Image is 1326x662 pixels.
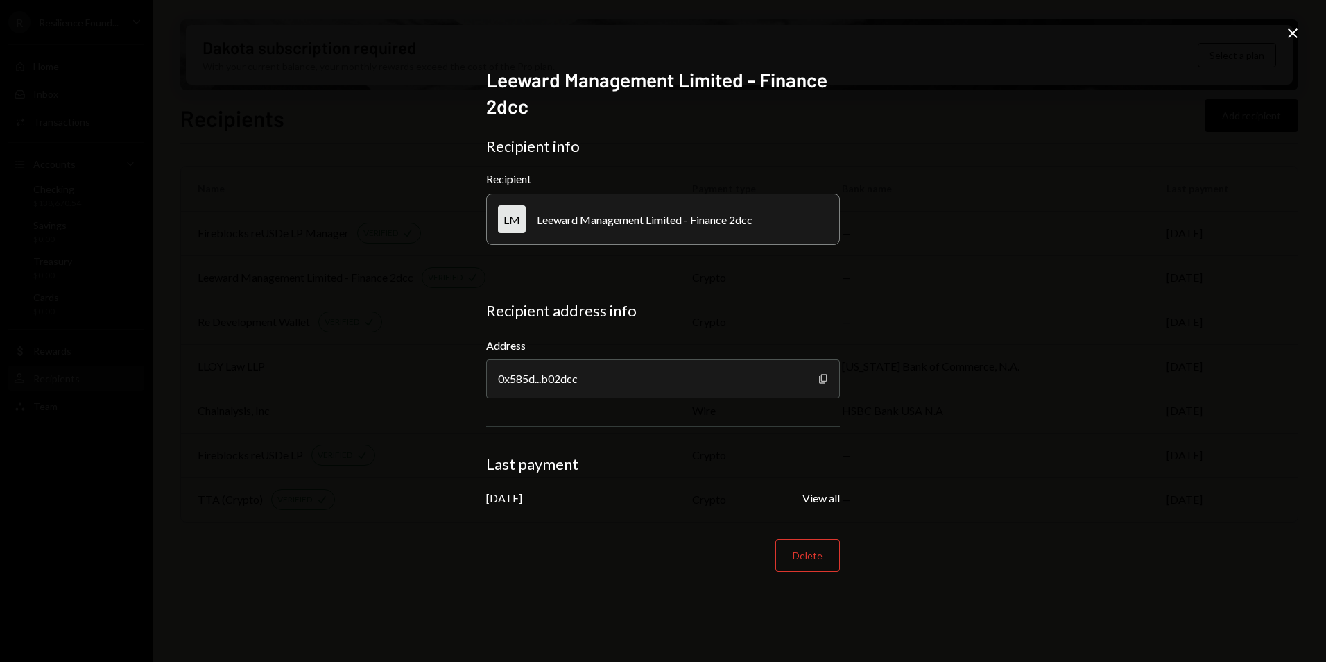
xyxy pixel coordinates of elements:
[486,491,522,504] div: [DATE]
[486,455,840,474] div: Last payment
[486,137,840,156] div: Recipient info
[486,337,840,354] label: Address
[775,539,840,572] button: Delete
[802,491,840,506] button: View all
[498,205,526,233] div: LM
[537,213,752,226] div: Leeward Management Limited - Finance 2dcc
[486,67,840,120] h2: Leeward Management Limited - Finance 2dcc
[486,359,840,398] div: 0x585d...b02dcc
[486,172,840,185] div: Recipient
[486,301,840,321] div: Recipient address info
